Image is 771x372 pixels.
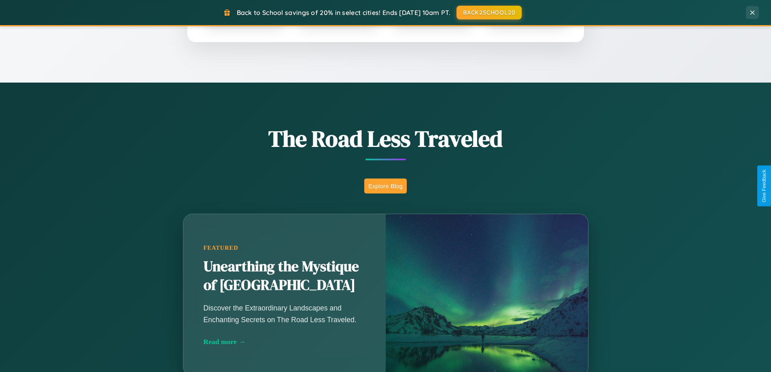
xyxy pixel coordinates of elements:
[204,302,365,325] p: Discover the Extraordinary Landscapes and Enchanting Secrets on The Road Less Traveled.
[204,244,365,251] div: Featured
[457,6,522,19] button: BACK2SCHOOL20
[143,123,629,154] h1: The Road Less Traveled
[237,9,450,17] span: Back to School savings of 20% in select cities! Ends [DATE] 10am PT.
[761,170,767,202] div: Give Feedback
[204,257,365,295] h2: Unearthing the Mystique of [GEOGRAPHIC_DATA]
[364,179,407,193] button: Explore Blog
[204,338,365,346] div: Read more →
